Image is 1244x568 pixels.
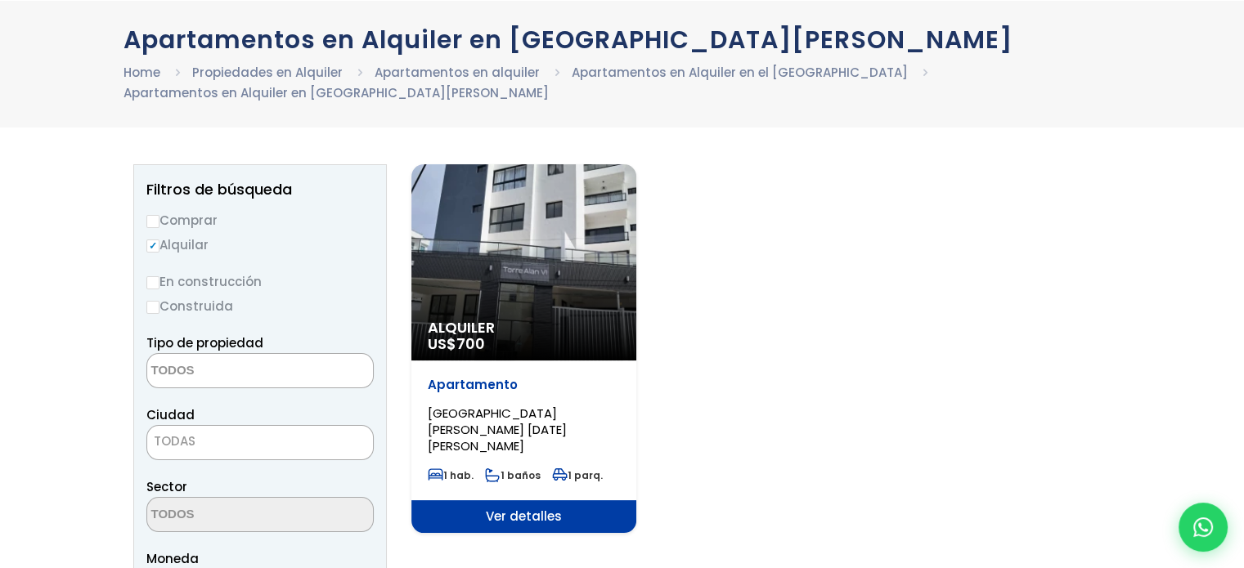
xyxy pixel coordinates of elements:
[124,64,160,81] a: Home
[552,468,603,482] span: 1 parq.
[428,405,567,454] span: [GEOGRAPHIC_DATA][PERSON_NAME] [DATE][PERSON_NAME]
[146,181,374,198] h2: Filtros de búsqueda
[146,235,374,255] label: Alquilar
[456,333,485,354] span: 700
[146,276,159,289] input: En construcción
[146,210,374,230] label: Comprar
[147,354,306,389] textarea: Search
[428,333,485,354] span: US$
[124,25,1121,54] h1: Apartamentos en Alquiler en [GEOGRAPHIC_DATA][PERSON_NAME]
[572,64,908,81] a: Apartamentos en Alquiler en el [GEOGRAPHIC_DATA]
[146,296,374,316] label: Construida
[146,215,159,228] input: Comprar
[147,430,373,453] span: TODAS
[411,164,636,533] a: Alquiler US$700 Apartamento [GEOGRAPHIC_DATA][PERSON_NAME] [DATE][PERSON_NAME] 1 hab. 1 baños 1 p...
[375,64,540,81] a: Apartamentos en alquiler
[146,406,195,423] span: Ciudad
[428,468,474,482] span: 1 hab.
[428,320,620,336] span: Alquiler
[154,432,195,449] span: TODAS
[124,83,549,103] li: Apartamentos en Alquiler en [GEOGRAPHIC_DATA][PERSON_NAME]
[146,478,187,495] span: Sector
[146,425,374,460] span: TODAS
[192,64,343,81] a: Propiedades en Alquiler
[147,498,306,533] textarea: Search
[485,468,541,482] span: 1 baños
[146,239,159,253] input: Alquilar
[146,334,263,351] span: Tipo de propiedad
[411,500,636,533] span: Ver detalles
[146,301,159,314] input: Construida
[146,271,374,292] label: En construcción
[428,377,620,393] p: Apartamento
